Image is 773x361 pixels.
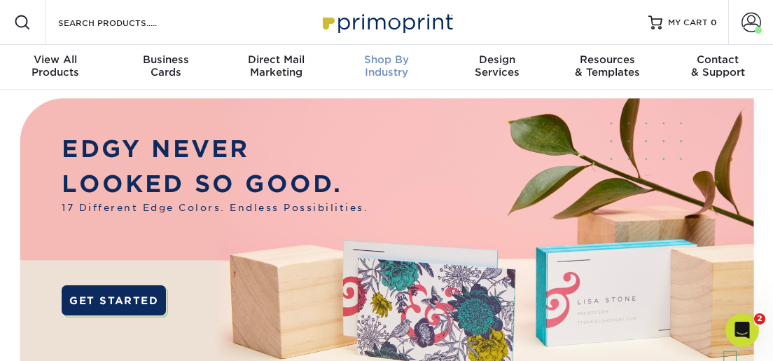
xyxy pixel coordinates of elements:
[316,7,457,37] img: Primoprint
[725,313,759,347] iframe: Intercom live chat
[62,285,166,316] a: GET STARTED
[662,45,773,90] a: Contact& Support
[668,17,708,29] span: MY CART
[442,53,552,79] div: Services
[754,313,765,325] span: 2
[552,45,663,90] a: Resources& Templates
[62,167,368,202] p: LOOKED SO GOOD.
[62,132,368,167] p: EDGY NEVER
[221,53,331,66] span: Direct Mail
[221,53,331,79] div: Marketing
[711,18,717,27] span: 0
[662,53,773,79] div: & Support
[221,45,331,90] a: Direct MailMarketing
[442,53,552,66] span: Design
[331,53,442,79] div: Industry
[331,45,442,90] a: Shop ByIndustry
[552,53,663,79] div: & Templates
[111,53,221,79] div: Cards
[111,45,221,90] a: BusinessCards
[57,14,193,31] input: SEARCH PRODUCTS.....
[552,53,663,66] span: Resources
[62,201,368,215] span: 17 Different Edge Colors. Endless Possibilities.
[111,53,221,66] span: Business
[442,45,552,90] a: DesignServices
[662,53,773,66] span: Contact
[331,53,442,66] span: Shop By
